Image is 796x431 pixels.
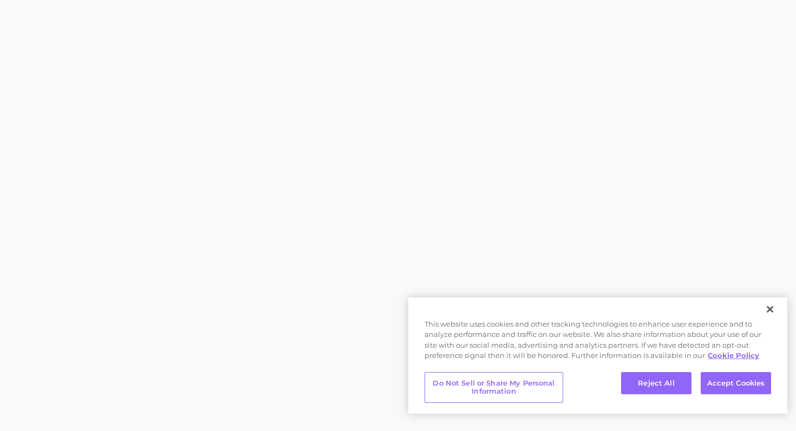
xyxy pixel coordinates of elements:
[408,319,787,367] div: This website uses cookies and other tracking technologies to enhance user experience and to analy...
[708,351,759,360] a: More information about your privacy, opens in a new tab
[701,372,771,395] button: Accept Cookies
[621,372,691,395] button: Reject All
[408,297,787,414] div: Privacy
[425,372,563,403] button: Do Not Sell or Share My Personal Information, Opens the preference center dialog
[408,297,787,414] div: Cookie banner
[758,297,782,321] button: Close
